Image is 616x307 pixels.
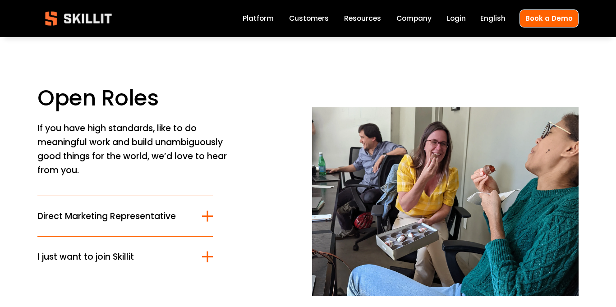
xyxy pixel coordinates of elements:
[289,13,329,25] a: Customers
[480,13,506,23] span: English
[37,122,235,177] p: If you have high standards, like to do meaningful work and build unambiguously good things for th...
[37,196,213,236] button: Direct Marketing Representative
[37,250,202,263] span: I just want to join Skillit
[480,13,506,25] div: language picker
[447,13,466,25] a: Login
[344,13,381,23] span: Resources
[37,85,304,111] h1: Open Roles
[243,13,274,25] a: Platform
[37,210,202,223] span: Direct Marketing Representative
[396,13,432,25] a: Company
[37,237,213,277] button: I just want to join Skillit
[37,5,120,32] img: Skillit
[344,13,381,25] a: folder dropdown
[519,9,579,27] a: Book a Demo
